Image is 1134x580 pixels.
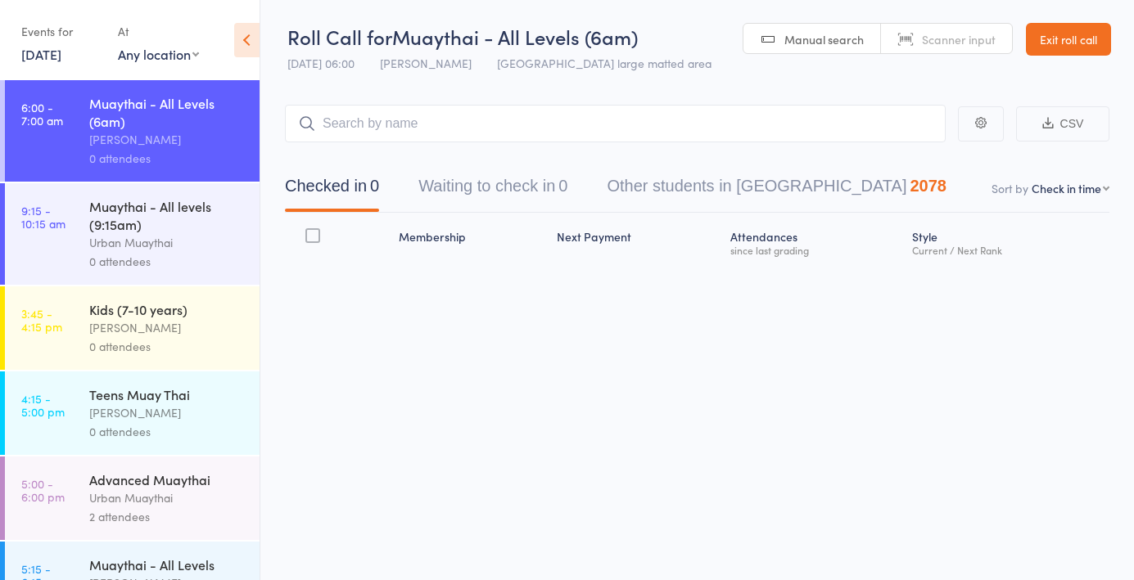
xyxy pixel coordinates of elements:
div: 0 attendees [89,252,246,271]
time: 6:00 - 7:00 am [21,101,63,127]
a: 6:00 -7:00 amMuaythai - All Levels (6am)[PERSON_NAME]0 attendees [5,80,260,182]
div: Muaythai - All Levels (6am) [89,94,246,130]
div: Any location [118,45,199,63]
span: Roll Call for [287,23,392,50]
div: Check in time [1032,180,1101,196]
a: Exit roll call [1026,23,1111,56]
div: 0 [370,177,379,195]
time: 5:00 - 6:00 pm [21,477,65,503]
a: 5:00 -6:00 pmAdvanced MuaythaiUrban Muaythai2 attendees [5,456,260,540]
label: Sort by [992,180,1028,196]
button: CSV [1016,106,1109,142]
button: Checked in0 [285,169,379,212]
button: Other students in [GEOGRAPHIC_DATA]2078 [607,169,947,212]
span: [PERSON_NAME] [380,55,472,71]
div: 2078 [910,177,947,195]
div: Advanced Muaythai [89,470,246,488]
div: Current / Next Rank [912,245,1103,255]
div: Style [906,220,1109,263]
a: 4:15 -5:00 pmTeens Muay Thai[PERSON_NAME]0 attendees [5,371,260,455]
a: 3:45 -4:15 pmKids (7-10 years)[PERSON_NAME]0 attendees [5,286,260,370]
div: 0 attendees [89,337,246,356]
button: Waiting to check in0 [418,169,567,212]
div: [PERSON_NAME] [89,130,246,149]
time: 4:15 - 5:00 pm [21,392,65,418]
div: Teens Muay Thai [89,385,246,403]
time: 3:45 - 4:15 pm [21,307,62,333]
div: [PERSON_NAME] [89,318,246,337]
div: Muaythai - All Levels [89,555,246,573]
div: Atten­dances [724,220,906,263]
a: 9:15 -10:15 amMuaythai - All levels (9:15am)Urban Muaythai0 attendees [5,183,260,285]
span: [DATE] 06:00 [287,55,355,71]
span: [GEOGRAPHIC_DATA] large matted area [497,55,712,71]
div: 0 [558,177,567,195]
div: since last grading [730,245,899,255]
span: Muaythai - All Levels (6am) [392,23,638,50]
span: Manual search [784,31,864,47]
div: 0 attendees [89,149,246,168]
time: 9:15 - 10:15 am [21,204,66,230]
div: 0 attendees [89,422,246,441]
span: Scanner input [922,31,996,47]
div: Membership [392,220,551,263]
div: At [118,18,199,45]
div: 2 attendees [89,507,246,526]
div: Next Payment [550,220,724,263]
div: Urban Muaythai [89,233,246,252]
div: Muaythai - All levels (9:15am) [89,197,246,233]
input: Search by name [285,105,946,142]
div: [PERSON_NAME] [89,403,246,422]
div: Kids (7-10 years) [89,300,246,318]
div: Events for [21,18,102,45]
div: Urban Muaythai [89,488,246,507]
a: [DATE] [21,45,61,63]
